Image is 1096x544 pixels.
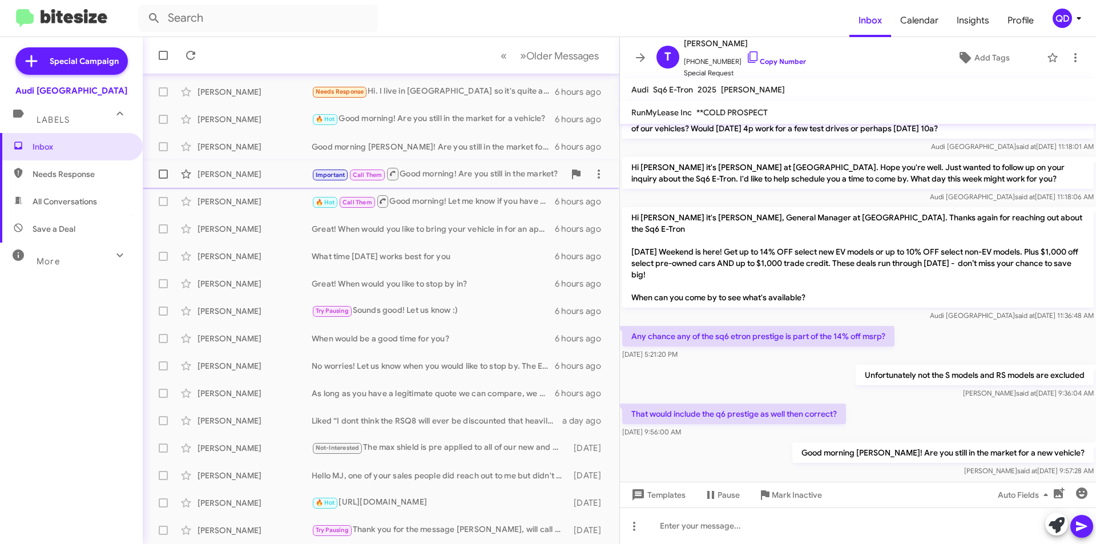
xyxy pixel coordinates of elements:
div: Hi. I live in [GEOGRAPHIC_DATA] so it's quite a trek for me to go down there. Is there anything y... [312,85,555,98]
div: Good morning! Are you still in the market for a vehicle? [312,112,555,126]
div: 6 hours ago [555,360,610,372]
div: Liked “I dont think the RSQ8 will ever be discounted that heavily but congrats on your Porsche.” [312,415,562,426]
span: Call Them [353,171,382,179]
span: Auto Fields [998,485,1053,505]
a: Calendar [891,4,948,37]
span: Not-Interested [316,444,360,452]
span: Add Tags [974,47,1010,68]
div: Thank you for the message [PERSON_NAME], will call when we ready. Busy this week . Thanks in advance [312,523,568,537]
span: « [501,49,507,63]
span: Templates [629,485,686,505]
span: Important [316,171,345,179]
p: Hi [PERSON_NAME] it's [PERSON_NAME], General Manager at [GEOGRAPHIC_DATA]. Thanks again for reach... [622,207,1094,308]
span: 🔥 Hot [316,199,335,206]
div: As long as you have a legitimate quote we can compare, we will beat it and save you the trip :) [312,388,555,399]
div: 6 hours ago [555,251,610,262]
div: [DATE] [568,442,610,454]
button: Templates [620,485,695,505]
span: Mark Inactive [772,485,822,505]
span: [PERSON_NAME] [DATE] 9:57:28 AM [964,466,1094,475]
button: Next [513,44,606,67]
span: Inbox [33,141,130,152]
div: 6 hours ago [555,388,610,399]
div: [PERSON_NAME] [198,196,312,207]
div: Hello MJ, one of your sales people did reach out to me but didn't have the interior color we were... [312,470,568,481]
span: said at [1016,142,1036,151]
button: Add Tags [924,47,1041,68]
span: said at [1016,389,1036,397]
input: Search [138,5,378,32]
div: [PERSON_NAME] [198,86,312,98]
div: QD [1053,9,1072,28]
div: [DATE] [568,497,610,509]
div: 6 hours ago [555,196,610,207]
button: Pause [695,485,749,505]
div: Audi [GEOGRAPHIC_DATA] [15,85,127,96]
div: [URL][DOMAIN_NAME] [312,496,568,509]
div: [PERSON_NAME] [198,525,312,536]
div: 6 hours ago [555,305,610,317]
span: Audi [631,84,648,95]
a: Copy Number [746,57,806,66]
span: More [37,256,60,267]
span: Special Campaign [50,55,119,67]
div: [PERSON_NAME] [198,388,312,399]
div: When would be a good time for you? [312,333,555,344]
div: What time [DATE] works best for you [312,251,555,262]
div: 6 hours ago [555,114,610,125]
span: Audi [GEOGRAPHIC_DATA] [DATE] 11:36:48 AM [930,311,1094,320]
span: 🔥 Hot [316,499,335,506]
span: Try Pausing [316,307,349,315]
span: **COLD PROSPECT [696,107,768,118]
div: [PERSON_NAME] [198,497,312,509]
div: Sounds good! Let us know :) [312,304,555,317]
span: Needs Response [33,168,130,180]
div: [PERSON_NAME] [198,442,312,454]
a: Profile [998,4,1043,37]
p: Unfortunately not the S models and RS models are excluded [856,365,1094,385]
div: [PERSON_NAME] [198,360,312,372]
span: Sq6 E-Tron [653,84,693,95]
div: 6 hours ago [555,86,610,98]
span: 2025 [698,84,716,95]
span: 🔥 Hot [316,115,335,123]
nav: Page navigation example [494,44,606,67]
div: [PERSON_NAME] [198,278,312,289]
span: [DATE] 5:21:20 PM [622,350,678,358]
span: Special Request [684,67,806,79]
a: Insights [948,4,998,37]
div: [PERSON_NAME] [198,251,312,262]
span: Older Messages [526,50,599,62]
div: a day ago [562,415,610,426]
p: Any chance any of the sq6 etron prestige is part of the 14% off msrp? [622,326,894,346]
span: Audi [GEOGRAPHIC_DATA] [DATE] 11:18:06 AM [930,192,1094,201]
div: Good morning! Are you still in the market? [312,167,565,181]
div: [PERSON_NAME] [198,470,312,481]
div: Great! When would you like to stop by in? [312,278,555,289]
span: Audi [GEOGRAPHIC_DATA] [DATE] 11:18:01 AM [931,142,1094,151]
button: Auto Fields [989,485,1062,505]
a: Special Campaign [15,47,128,75]
span: said at [1017,466,1037,475]
div: Good morning [PERSON_NAME]! Are you still in the market for a new vehicle? [312,141,555,152]
div: Good morning! Let me know if you have any questions [312,194,555,208]
p: Good morning [PERSON_NAME]! Are you still in the market for a new vehicle? [792,442,1094,463]
div: The max shield is pre applied to all of our new and pre-owned cars but congrats on your new car [312,441,568,454]
span: [PERSON_NAME] [721,84,785,95]
span: said at [1015,192,1035,201]
a: Inbox [849,4,891,37]
button: Previous [494,44,514,67]
p: That would include the q6 prestige as well then correct? [622,404,846,424]
div: 6 hours ago [555,278,610,289]
button: Mark Inactive [749,485,831,505]
p: Hi [PERSON_NAME] it's [PERSON_NAME] at [GEOGRAPHIC_DATA]. Hope you're well. Just wanted to follow... [622,157,1094,189]
div: Great! When would you like to bring your vehicle in for an appraisal? [312,223,555,235]
div: 6 hours ago [555,223,610,235]
div: No worries! Let us know when you would like to stop by. The EV credit does end this month and ava... [312,360,555,372]
div: [DATE] [568,525,610,536]
div: [PERSON_NAME] [198,141,312,152]
span: T [664,48,671,66]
